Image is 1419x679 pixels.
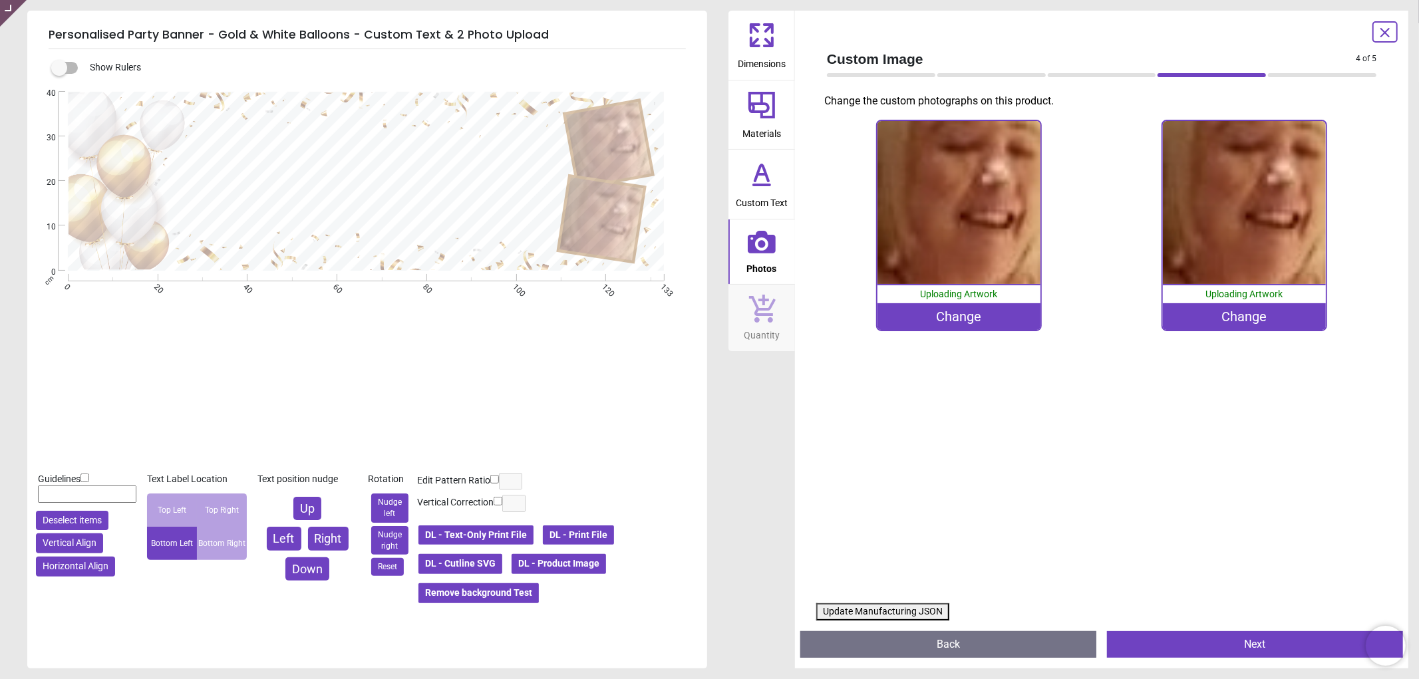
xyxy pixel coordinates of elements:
[736,190,788,210] span: Custom Text
[510,553,607,575] button: DL - Product Image
[738,51,786,71] span: Dimensions
[368,473,412,486] div: Rotation
[49,21,686,49] h5: Personalised Party Banner - Gold & White Balloons - Custom Text & 2 Photo Upload
[417,496,494,509] label: Vertical Correction
[921,289,998,299] span: Uploading Artwork
[1163,303,1326,330] div: Change
[417,553,504,575] button: DL - Cutline SVG
[728,11,795,80] button: Dimensions
[371,526,408,555] button: Nudge right
[36,511,108,531] button: Deselect items
[827,49,1356,68] span: Custom Image
[257,473,357,486] div: Text position nudge
[197,493,247,527] div: Top Right
[38,474,80,484] span: Guidelines
[31,88,56,99] span: 40
[1206,289,1283,299] span: Uploading Artwork
[816,603,949,620] button: Update Manufacturing JSON
[417,524,535,547] button: DL - Text-Only Print File
[1366,626,1406,666] iframe: Brevo live chat
[728,150,795,219] button: Custom Text
[308,527,349,550] button: Right
[728,80,795,150] button: Materials
[877,303,1040,330] div: Change
[371,558,404,576] button: Reset
[742,121,781,141] span: Materials
[59,60,707,76] div: Show Rulers
[542,524,615,547] button: DL - Print File
[800,631,1096,658] button: Back
[728,219,795,285] button: Photos
[147,493,197,527] div: Top Left
[371,493,408,523] button: Nudge left
[824,94,1387,108] p: Change the custom photographs on this product.
[728,285,795,351] button: Quantity
[147,527,197,560] div: Bottom Left
[36,557,115,577] button: Horizontal Align
[197,527,247,560] div: Bottom Right
[747,256,777,276] span: Photos
[744,323,780,342] span: Quantity
[293,497,321,520] button: Up
[417,582,540,605] button: Remove background Test
[1107,631,1403,658] button: Next
[1356,53,1376,65] span: 4 of 5
[267,527,301,550] button: Left
[417,474,490,487] label: Edit Pattern Ratio
[147,473,247,486] div: Text Label Location
[36,533,103,553] button: Vertical Align
[285,557,329,581] button: Down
